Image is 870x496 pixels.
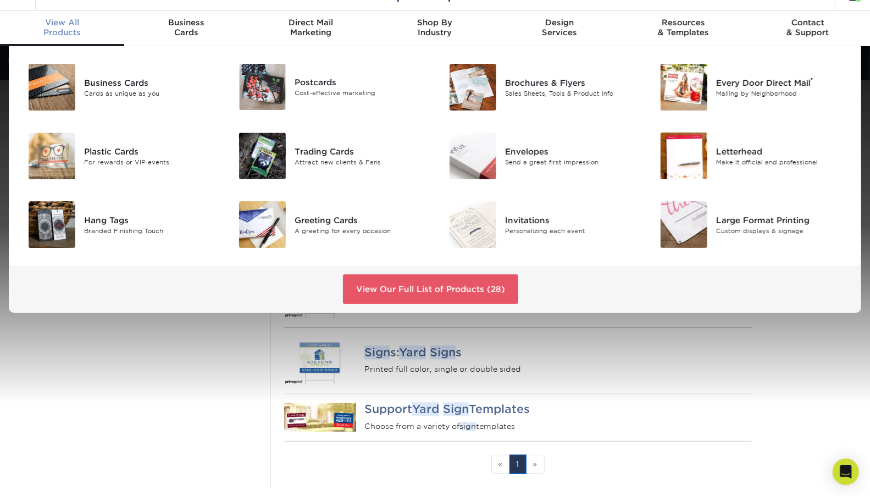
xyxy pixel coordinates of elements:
[248,18,373,37] div: Marketing
[232,128,426,184] a: Trading Cards Trading Cards Attract new clients & Fans
[654,128,848,184] a: Letterhead Letterhead Make it official and professional
[450,64,496,111] img: Brochures & Flyers
[124,18,248,27] span: Business
[505,89,638,98] div: Sales Sheets, Tools & Product Info
[295,145,427,157] div: Trading Cards
[661,201,707,248] img: Large Format Printing
[450,133,496,179] img: Envelopes
[444,197,638,252] a: Invitations Invitations Personalizing each event
[364,403,751,416] h4: Support Templates
[239,201,286,248] img: Greeting Cards
[284,394,752,441] a: Support Yard Sign Templates SupportYard SignTemplates Choose from a variety ofsigntemplates
[29,64,75,111] img: Business Cards
[29,133,75,179] img: Plastic Cards
[343,274,518,304] a: View Our Full List of Products (28)
[248,18,373,27] span: Direct Mail
[29,201,75,248] img: Hang Tags
[3,462,93,492] iframe: Google Customer Reviews
[295,226,427,235] div: A greeting for every occasion
[84,145,217,157] div: Plastic Cards
[373,18,497,27] span: Shop By
[833,459,859,485] div: Open Intercom Messenger
[364,421,751,432] p: Choose from a variety of templates
[746,18,870,37] div: & Support
[505,157,638,167] div: Send a great first impression
[505,145,638,157] div: Envelopes
[444,128,638,184] a: Envelopes Envelopes Send a great first impression
[716,76,849,89] div: Every Door Direct Mail
[622,18,746,37] div: & Templates
[248,11,373,46] a: Direct MailMarketing
[505,226,638,235] div: Personalizing each event
[84,157,217,167] div: For rewards or VIP events
[716,226,849,235] div: Custom displays & signage
[654,59,848,115] a: Every Door Direct Mail Every Door Direct Mail® Mailing by Neighborhood
[232,59,426,114] a: Postcards Postcards Cost-effective marketing
[497,11,622,46] a: DesignServices
[124,11,248,46] a: BusinessCards
[22,128,216,184] a: Plastic Cards Plastic Cards For rewards or VIP events
[459,422,476,431] em: sign
[509,455,527,474] a: 1
[373,11,497,46] a: Shop ByIndustry
[295,157,427,167] div: Attract new clients & Fans
[373,18,497,37] div: Industry
[716,89,849,98] div: Mailing by Neighborhood
[450,201,496,248] img: Invitations
[284,403,357,432] img: Support Yard Sign Templates
[661,64,707,111] img: Every Door Direct Mail
[622,18,746,27] span: Resources
[22,59,216,115] a: Business Cards Business Cards Cards as unique as you
[239,133,286,179] img: Trading Cards
[716,157,849,167] div: Make it official and professional
[505,76,638,89] div: Brochures & Flyers
[716,145,849,157] div: Letterhead
[716,214,849,226] div: Large Format Printing
[124,18,248,37] div: Cards
[232,197,426,252] a: Greeting Cards Greeting Cards A greeting for every occasion
[295,76,427,89] div: Postcards
[811,76,813,84] sup: ®
[746,18,870,27] span: Contact
[444,59,638,115] a: Brochures & Flyers Brochures & Flyers Sales Sheets, Tools & Product Info
[497,18,622,27] span: Design
[239,64,286,110] img: Postcards
[84,214,217,226] div: Hang Tags
[84,226,217,235] div: Branded Finishing Touch
[84,89,217,98] div: Cards as unique as you
[661,133,707,179] img: Letterhead
[746,11,870,46] a: Contact& Support
[22,197,216,252] a: Hang Tags Hang Tags Branded Finishing Touch
[443,403,469,416] em: Sign
[412,403,439,416] em: Yard
[84,76,217,89] div: Business Cards
[654,197,848,252] a: Large Format Printing Large Format Printing Custom displays & signage
[622,11,746,46] a: Resources& Templates
[295,214,427,226] div: Greeting Cards
[497,18,622,37] div: Services
[505,214,638,226] div: Invitations
[295,89,427,98] div: Cost-effective marketing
